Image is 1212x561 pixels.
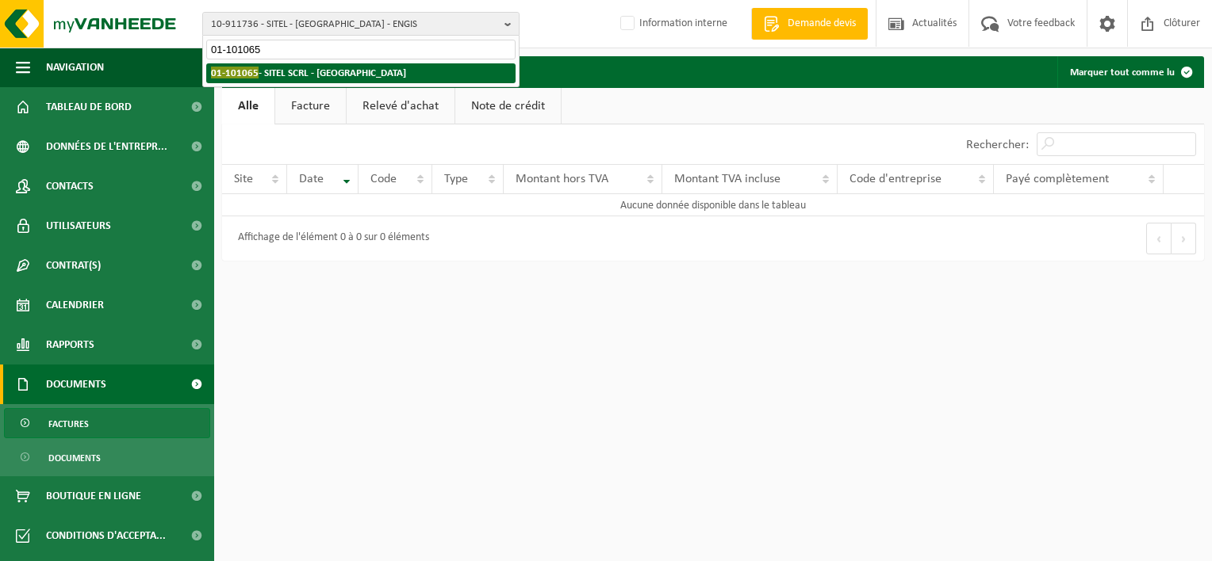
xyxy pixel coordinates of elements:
[46,325,94,364] span: Rapports
[1172,223,1196,254] button: Next
[46,127,167,166] span: Données de l'entrepr...
[46,166,94,206] span: Contacts
[48,443,101,473] span: Documents
[234,173,253,185] span: Site
[48,409,89,439] span: Factures
[211,67,406,78] strong: - SITEL SCRL - [GEOGRAPHIC_DATA]
[444,173,468,185] span: Type
[46,206,111,246] span: Utilisateurs
[46,516,166,555] span: Conditions d'accepta...
[850,173,942,185] span: Code d'entreprise
[516,173,608,185] span: Montant hors TVA
[46,87,132,127] span: Tableau de bord
[46,48,104,87] span: Navigation
[230,224,429,253] div: Affichage de l'élément 0 à 0 sur 0 éléments
[46,246,101,285] span: Contrat(s)
[1006,173,1109,185] span: Payé complètement
[617,12,727,36] label: Information interne
[299,173,324,185] span: Date
[1146,223,1172,254] button: Previous
[46,476,141,516] span: Boutique en ligne
[46,285,104,325] span: Calendrier
[4,408,210,438] a: Factures
[202,12,520,36] button: 10-911736 - SITEL - [GEOGRAPHIC_DATA] - ENGIS
[211,13,498,36] span: 10-911736 - SITEL - [GEOGRAPHIC_DATA] - ENGIS
[966,139,1029,151] label: Rechercher:
[222,194,1204,216] td: Aucune donnée disponible dans le tableau
[206,40,516,59] input: Chercher des succursales liées
[347,88,454,124] a: Relevé d'achat
[784,16,860,32] span: Demande devis
[211,67,259,78] span: 01-101065
[4,442,210,472] a: Documents
[46,364,106,404] span: Documents
[455,88,561,124] a: Note de crédit
[275,88,346,124] a: Facture
[674,173,781,185] span: Montant TVA incluse
[1057,56,1202,88] button: Marquer tout comme lu
[222,88,274,124] a: Alle
[751,8,868,40] a: Demande devis
[370,173,397,185] span: Code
